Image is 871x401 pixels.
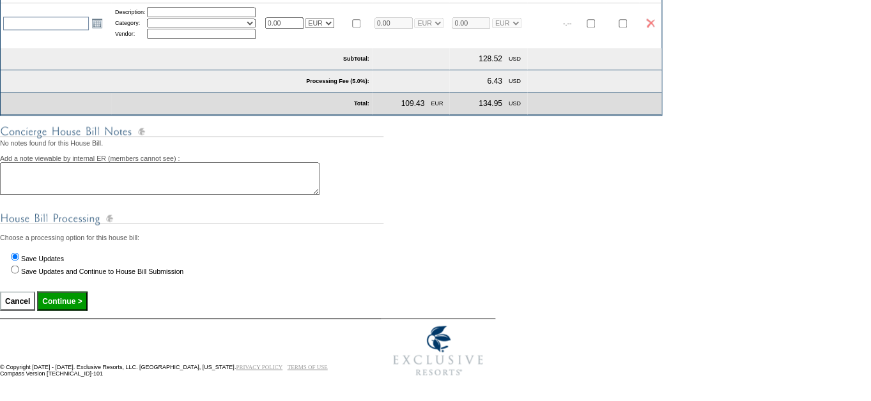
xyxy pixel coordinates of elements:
td: 6.43 [484,74,504,88]
td: 134.95 [476,96,505,110]
img: icon_delete2.gif [646,19,654,27]
label: Save Updates and Continue to House Bill Submission [21,267,183,275]
span: -.-- [563,19,572,27]
td: 128.52 [476,52,505,66]
td: Vendor: [115,29,146,39]
a: TERMS OF USE [288,363,328,370]
td: Description: [115,7,146,17]
td: 109.43 [398,96,427,110]
a: PRIVACY POLICY [236,363,282,370]
input: Continue > [37,291,87,310]
a: Open the calendar popup. [90,16,104,30]
td: EUR [428,96,445,110]
td: USD [506,74,523,88]
td: Processing Fee (5.0%): [1,70,372,93]
td: USD [506,52,523,66]
label: Save Updates [21,254,64,262]
td: Total: [111,93,372,115]
td: USD [506,96,523,110]
img: Exclusive Resorts [381,319,495,382]
td: SubTotal: [1,48,372,70]
td: Category: [115,19,146,27]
